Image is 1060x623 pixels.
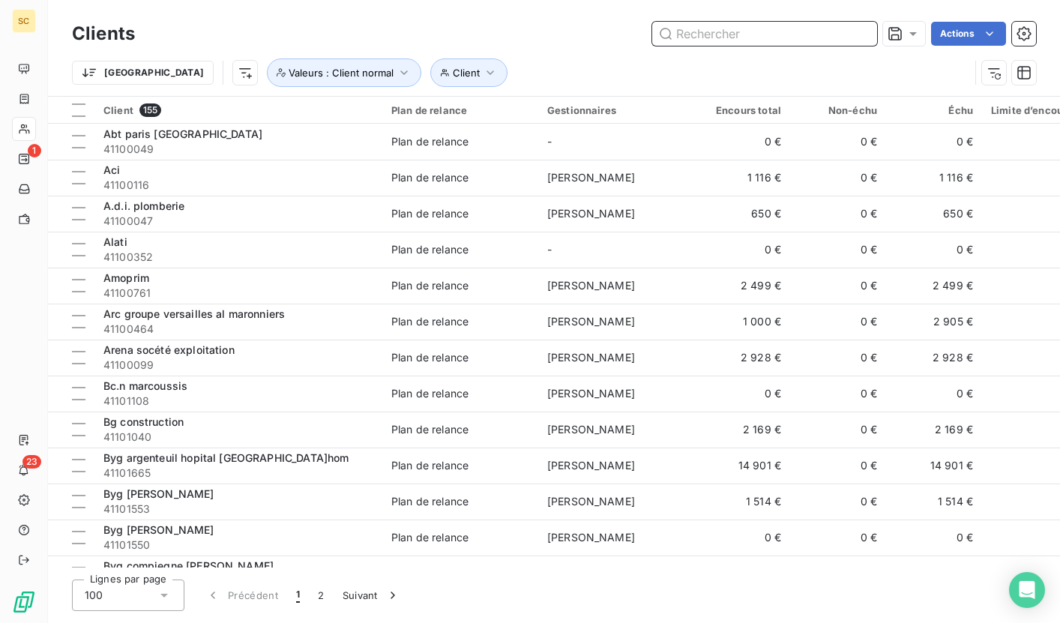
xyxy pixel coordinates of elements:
[103,487,214,500] span: Byg [PERSON_NAME]
[547,351,635,364] span: [PERSON_NAME]
[103,199,184,212] span: A.d.i. plomberie
[886,448,982,484] td: 14 901 €
[453,67,480,79] span: Client
[391,566,469,581] div: Plan de relance
[886,196,982,232] td: 650 €
[694,304,790,340] td: 1 000 €
[391,494,469,509] div: Plan de relance
[287,580,309,611] button: 1
[790,376,886,412] td: 0 €
[886,484,982,520] td: 1 514 €
[895,104,973,116] div: Échu
[391,458,469,473] div: Plan de relance
[547,459,635,472] span: [PERSON_NAME]
[886,232,982,268] td: 0 €
[391,530,469,545] div: Plan de relance
[790,268,886,304] td: 0 €
[694,376,790,412] td: 0 €
[267,58,421,87] button: Valeurs : Client normal
[103,178,373,193] span: 41100116
[103,235,127,248] span: Alati
[334,580,409,611] button: Suivant
[391,170,469,185] div: Plan de relance
[103,559,274,572] span: Byg compiegne [PERSON_NAME]
[547,423,635,436] span: [PERSON_NAME]
[196,580,287,611] button: Précédent
[886,556,982,592] td: 9 295 €
[547,531,635,544] span: [PERSON_NAME]
[790,556,886,592] td: 0 €
[886,304,982,340] td: 2 905 €
[799,104,877,116] div: Non-échu
[886,376,982,412] td: 0 €
[790,484,886,520] td: 0 €
[694,556,790,592] td: 9 295 €
[103,214,373,229] span: 41100047
[72,61,214,85] button: [GEOGRAPHIC_DATA]
[103,523,214,536] span: Byg [PERSON_NAME]
[694,412,790,448] td: 2 169 €
[391,278,469,293] div: Plan de relance
[790,232,886,268] td: 0 €
[694,484,790,520] td: 1 514 €
[790,340,886,376] td: 0 €
[103,271,149,284] span: Amoprim
[886,268,982,304] td: 2 499 €
[547,387,635,400] span: [PERSON_NAME]
[103,163,120,176] span: Aci
[931,22,1006,46] button: Actions
[1009,572,1045,608] div: Open Intercom Messenger
[790,124,886,160] td: 0 €
[103,466,373,481] span: 41101665
[103,451,349,464] span: Byg argenteuil hopital [GEOGRAPHIC_DATA]hom
[22,455,41,469] span: 23
[103,358,373,373] span: 41100099
[547,243,552,256] span: -
[85,588,103,603] span: 100
[103,322,373,337] span: 41100464
[652,22,877,46] input: Rechercher
[694,124,790,160] td: 0 €
[547,567,635,580] span: [PERSON_NAME]
[139,103,161,117] span: 155
[391,350,469,365] div: Plan de relance
[103,307,285,320] span: Arc groupe versailles al maronniers
[694,160,790,196] td: 1 116 €
[103,127,262,140] span: Abt paris [GEOGRAPHIC_DATA]
[547,279,635,292] span: [PERSON_NAME]
[790,304,886,340] td: 0 €
[790,448,886,484] td: 0 €
[547,135,552,148] span: -
[547,104,685,116] div: Gestionnaires
[886,520,982,556] td: 0 €
[12,590,36,614] img: Logo LeanPay
[28,144,41,157] span: 1
[391,386,469,401] div: Plan de relance
[103,394,373,409] span: 41101108
[103,104,133,116] span: Client
[694,340,790,376] td: 2 928 €
[103,286,373,301] span: 41100761
[547,207,635,220] span: [PERSON_NAME]
[391,422,469,437] div: Plan de relance
[103,502,373,517] span: 41101553
[103,343,235,356] span: Arena socété exploitation
[547,495,635,508] span: [PERSON_NAME]
[391,242,469,257] div: Plan de relance
[790,196,886,232] td: 0 €
[12,9,36,33] div: SC
[430,58,508,87] button: Client
[103,415,184,428] span: Bg construction
[103,430,373,445] span: 41101040
[289,67,394,79] span: Valeurs : Client normal
[790,160,886,196] td: 0 €
[886,124,982,160] td: 0 €
[103,250,373,265] span: 41100352
[694,196,790,232] td: 650 €
[694,448,790,484] td: 14 901 €
[790,520,886,556] td: 0 €
[886,412,982,448] td: 2 169 €
[694,268,790,304] td: 2 499 €
[694,232,790,268] td: 0 €
[790,412,886,448] td: 0 €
